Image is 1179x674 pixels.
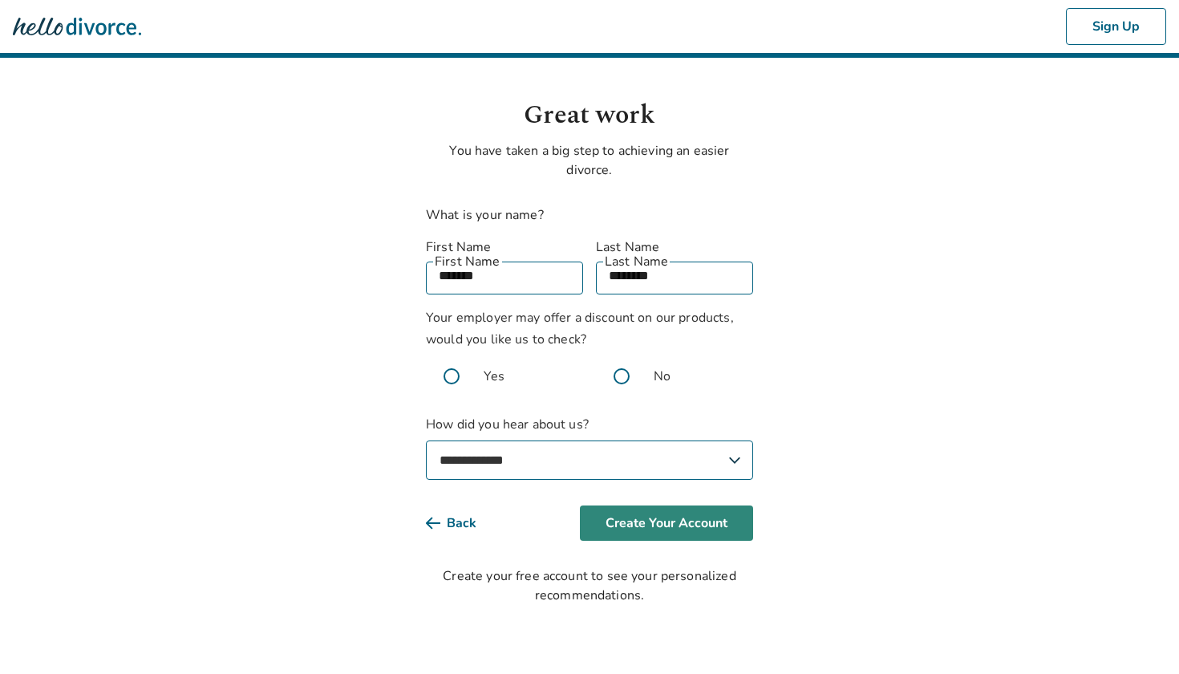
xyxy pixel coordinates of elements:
img: Hello Divorce Logo [13,10,141,43]
span: Yes [484,367,504,386]
label: What is your name? [426,206,544,224]
button: Back [426,505,502,541]
label: How did you hear about us? [426,415,753,480]
p: You have taken a big step to achieving an easier divorce. [426,141,753,180]
label: Last Name [596,238,753,257]
span: Your employer may offer a discount on our products, would you like us to check? [426,309,734,348]
button: Create Your Account [580,505,753,541]
button: Sign Up [1066,8,1166,45]
select: How did you hear about us? [426,441,753,480]
h1: Great work [426,96,753,135]
span: No [654,367,671,386]
iframe: Chat Widget [1099,597,1179,674]
label: First Name [426,238,583,257]
div: Create your free account to see your personalized recommendations. [426,566,753,605]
